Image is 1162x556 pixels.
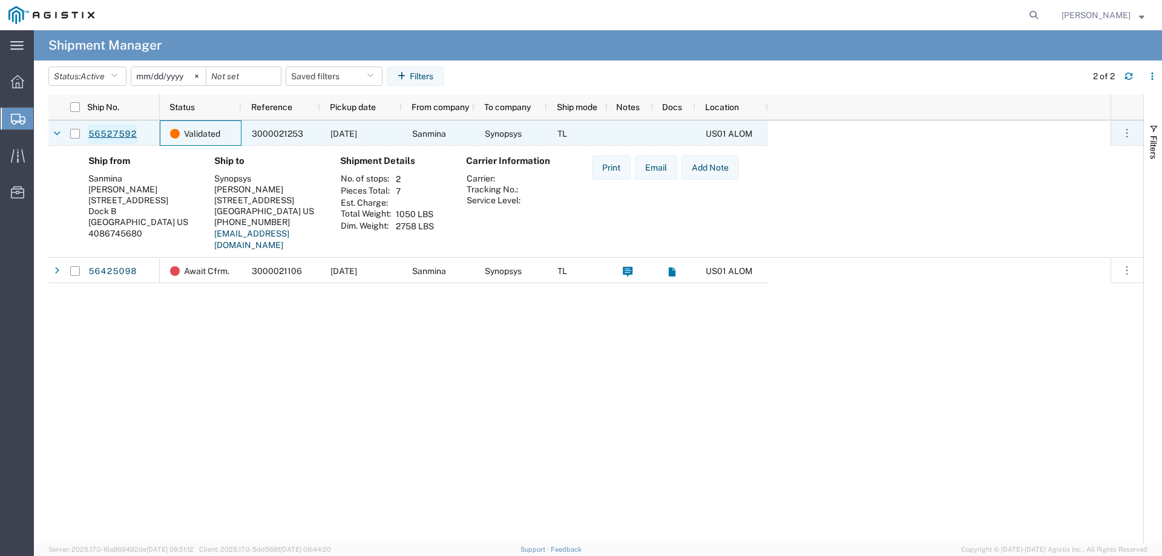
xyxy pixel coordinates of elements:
span: Ship No. [87,102,119,112]
a: 56425098 [88,262,137,281]
button: Saved filters [286,67,382,86]
span: To company [484,102,531,112]
th: Service Level: [466,195,521,206]
th: Carrier: [466,173,521,184]
td: 2 [392,173,438,185]
span: Server: 2025.17.0-16a969492de [48,546,194,553]
div: Sanmina [88,173,195,184]
div: [PERSON_NAME] [214,184,321,195]
div: [STREET_ADDRESS] [88,195,195,206]
span: Sanmina [412,266,446,276]
div: [GEOGRAPHIC_DATA] US [214,206,321,217]
span: From company [412,102,469,112]
span: Docs [662,102,682,112]
span: Client: 2025.17.0-5dd568f [199,546,331,553]
span: Filters [1149,136,1158,159]
th: Total Weight: [340,208,392,220]
th: No. of stops: [340,173,392,185]
a: 56527592 [88,125,137,144]
button: Filters [387,67,444,86]
button: Status:Active [48,67,126,86]
a: Support [520,546,551,553]
th: Pieces Total: [340,185,392,197]
span: [DATE] 09:51:12 [146,546,194,553]
h4: Ship to [214,155,321,166]
input: Not set [206,67,281,85]
div: [PHONE_NUMBER] [214,217,321,227]
h4: Shipment Manager [48,30,162,61]
div: Dock B [88,206,195,217]
th: Tracking No.: [466,184,521,195]
th: Dim. Weight: [340,220,392,232]
input: Not set [131,67,206,85]
span: Ship mode [557,102,597,112]
div: Synopsys [214,173,321,184]
span: Location [705,102,739,112]
div: 4086745680 [88,228,195,239]
h4: Shipment Details [340,155,447,166]
span: Await Cfrm. [184,258,229,284]
th: Est. Charge: [340,197,392,208]
span: Reference [251,102,292,112]
button: Add Note [681,155,739,180]
span: Billy Lo [1062,8,1131,22]
h4: Ship from [88,155,195,166]
span: 08/18/2025 [330,129,357,139]
div: [GEOGRAPHIC_DATA] US [88,217,195,227]
h4: Carrier Information [466,155,563,166]
img: logo [8,6,94,24]
span: [DATE] 08:44:20 [280,546,331,553]
span: 3000021253 [252,129,303,139]
span: US01 ALOM [706,266,752,276]
span: Notes [616,102,640,112]
div: 2 of 2 [1093,70,1115,83]
span: 08/07/2025 [330,266,357,276]
span: TL [557,129,567,139]
button: Email [635,155,677,180]
span: Pickup date [330,102,376,112]
button: Print [592,155,631,180]
span: Sanmina [412,129,446,139]
span: TL [557,266,567,276]
span: Status [169,102,195,112]
td: 7 [392,185,438,197]
td: 2758 LBS [392,220,438,232]
span: Synopsys [485,129,522,139]
span: US01 ALOM [706,129,752,139]
span: Copyright © [DATE]-[DATE] Agistix Inc., All Rights Reserved [961,545,1147,555]
div: [STREET_ADDRESS] [214,195,321,206]
span: Validated [184,121,220,146]
a: [EMAIL_ADDRESS][DOMAIN_NAME] [214,229,289,250]
span: 3000021106 [252,266,302,276]
span: Synopsys [485,266,522,276]
button: [PERSON_NAME] [1061,8,1145,22]
span: Active [80,71,105,81]
div: [PERSON_NAME] [88,184,195,195]
td: 1050 LBS [392,208,438,220]
a: Feedback [551,546,582,553]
